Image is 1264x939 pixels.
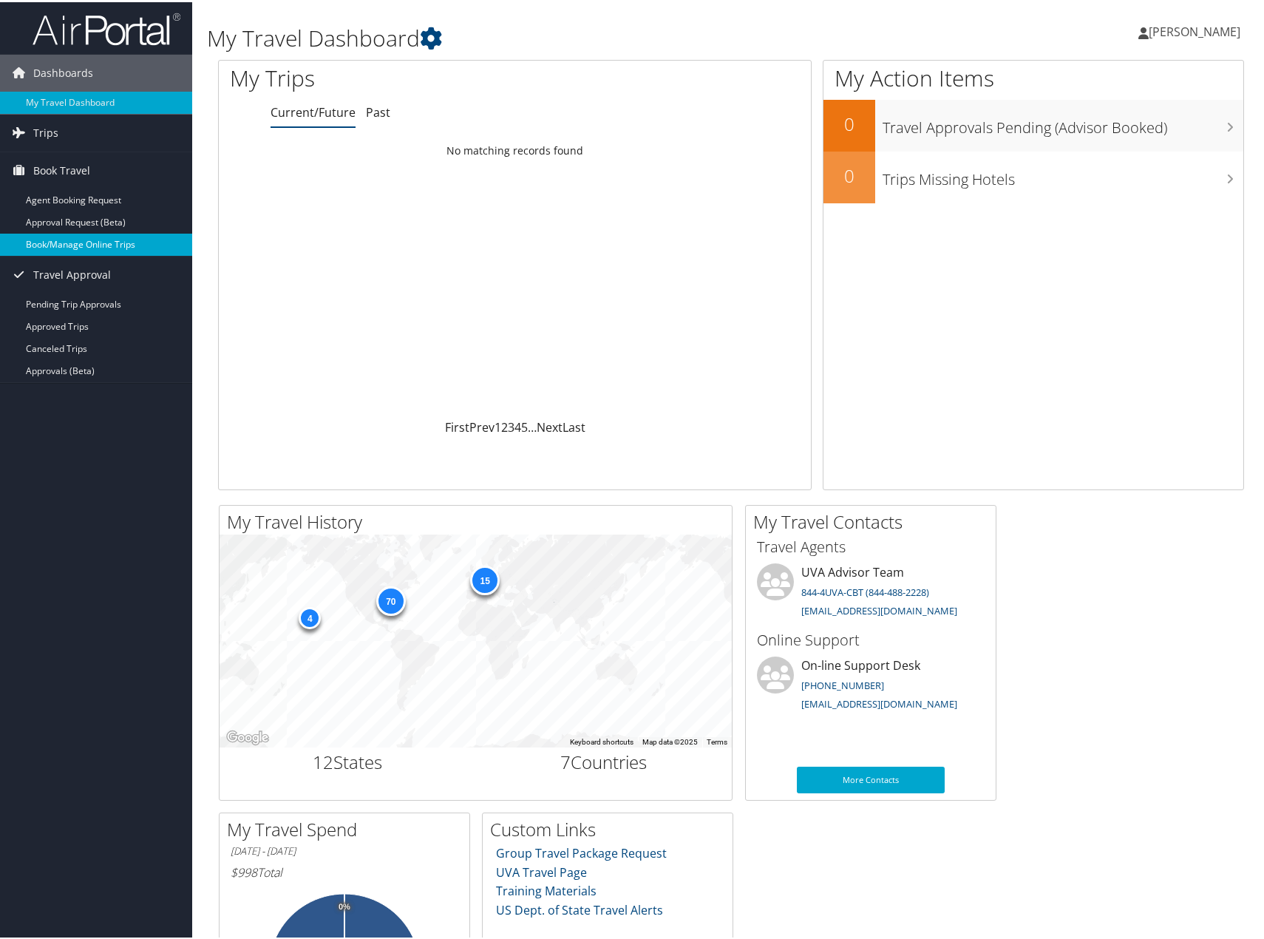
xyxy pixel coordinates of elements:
[223,726,272,745] img: Google
[223,726,272,745] a: Open this area in Google Maps (opens a new window)
[801,583,929,597] a: 844-4UVA-CBT (844-488-2228)
[508,417,514,433] a: 3
[469,417,495,433] a: Prev
[801,677,884,690] a: [PHONE_NUMBER]
[496,843,667,859] a: Group Travel Package Request
[757,628,985,648] h3: Online Support
[1138,7,1255,52] a: [PERSON_NAME]
[496,862,587,878] a: UVA Travel Page
[33,52,93,89] span: Dashboards
[797,765,945,791] a: More Contacts
[299,605,321,627] div: 4
[496,881,597,897] a: Training Materials
[801,695,957,708] a: [EMAIL_ADDRESS][DOMAIN_NAME]
[537,417,563,433] a: Next
[487,748,721,773] h2: Countries
[231,748,465,773] h2: States
[823,98,1243,149] a: 0Travel Approvals Pending (Advisor Booked)
[339,901,350,909] tspan: 0%
[757,535,985,555] h3: Travel Agents
[231,862,458,878] h6: Total
[528,417,537,433] span: …
[227,815,469,840] h2: My Travel Spend
[33,10,180,44] img: airportal-logo.png
[313,748,333,772] span: 12
[883,160,1243,188] h3: Trips Missing Hotels
[231,842,458,856] h6: [DATE] - [DATE]
[560,748,571,772] span: 7
[496,900,663,916] a: US Dept. of State Travel Alerts
[445,417,469,433] a: First
[490,815,733,840] h2: Custom Links
[1149,21,1240,38] span: [PERSON_NAME]
[366,102,390,118] a: Past
[230,61,553,92] h1: My Trips
[501,417,508,433] a: 2
[750,654,992,715] li: On-line Support Desk
[753,507,996,532] h2: My Travel Contacts
[570,735,633,745] button: Keyboard shortcuts
[823,109,875,135] h2: 0
[227,507,732,532] h2: My Travel History
[823,61,1243,92] h1: My Action Items
[33,112,58,149] span: Trips
[231,862,257,878] span: $998
[33,254,111,291] span: Travel Approval
[207,21,905,52] h1: My Travel Dashboard
[707,736,727,744] a: Terms (opens in new tab)
[750,561,992,622] li: UVA Advisor Team
[563,417,585,433] a: Last
[801,602,957,615] a: [EMAIL_ADDRESS][DOMAIN_NAME]
[495,417,501,433] a: 1
[823,149,1243,201] a: 0Trips Missing Hotels
[642,736,698,744] span: Map data ©2025
[376,584,405,614] div: 70
[470,563,500,592] div: 15
[219,135,811,162] td: No matching records found
[823,161,875,186] h2: 0
[521,417,528,433] a: 5
[33,150,90,187] span: Book Travel
[883,108,1243,136] h3: Travel Approvals Pending (Advisor Booked)
[514,417,521,433] a: 4
[271,102,356,118] a: Current/Future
